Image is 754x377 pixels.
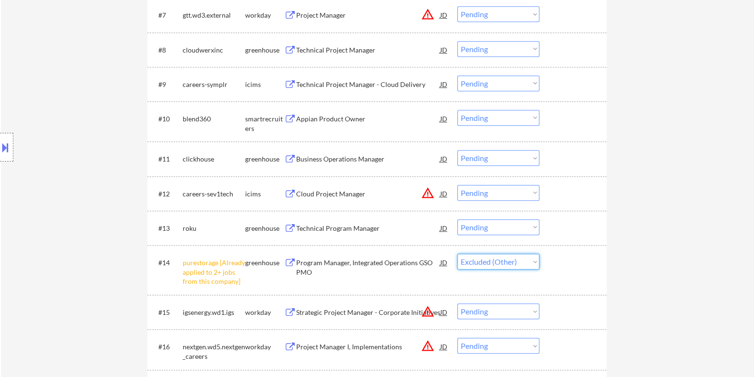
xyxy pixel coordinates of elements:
div: icims [245,80,284,89]
div: Project Manager [296,11,440,20]
div: greenhouse [245,154,284,164]
div: Technical Program Manager [296,224,440,233]
div: Project Manager I, Implementations [296,342,440,352]
div: #7 [158,11,175,20]
div: #16 [158,342,175,352]
div: greenhouse [245,45,284,55]
div: Strategic Project Manager - Corporate Initiatives [296,308,440,317]
div: careers-sev1tech [182,189,245,199]
div: Program Manager, Integrated Operations GSO PMO [296,258,440,277]
div: JD [439,6,448,23]
div: Technical Project Manager [296,45,440,55]
div: blend360 [182,114,245,124]
div: Technical Project Manager - Cloud Delivery [296,80,440,89]
div: Appian Product Owner [296,114,440,124]
div: icims [245,189,284,199]
div: Cloud Project Manager [296,189,440,199]
div: purestorage [Already applied to 2+ jobs from this company] [182,258,245,286]
div: JD [439,150,448,167]
div: careers-symplr [182,80,245,89]
div: clickhouse [182,154,245,164]
div: nextgen.wd5.nextgen_careers [182,342,245,361]
div: cloudwerxinc [182,45,245,55]
button: warning_amber [421,8,434,21]
div: workday [245,308,284,317]
div: JD [439,303,448,321]
div: workday [245,11,284,20]
div: greenhouse [245,224,284,233]
button: warning_amber [421,305,434,318]
div: smartrecruiters [245,114,284,133]
div: JD [439,185,448,202]
button: warning_amber [421,186,434,200]
div: gtt.wd3.external [182,11,245,20]
div: #15 [158,308,175,317]
div: Business Operations Manager [296,154,440,164]
div: greenhouse [245,258,284,268]
div: JD [439,338,448,355]
div: roku [182,224,245,233]
div: JD [439,219,448,237]
div: JD [439,75,448,93]
div: JD [439,41,448,58]
div: igsenergy.wd1.igs [182,308,245,317]
div: #8 [158,45,175,55]
button: warning_amber [421,339,434,353]
div: workday [245,342,284,352]
div: JD [439,110,448,127]
div: #14 [158,258,175,268]
div: JD [439,254,448,271]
